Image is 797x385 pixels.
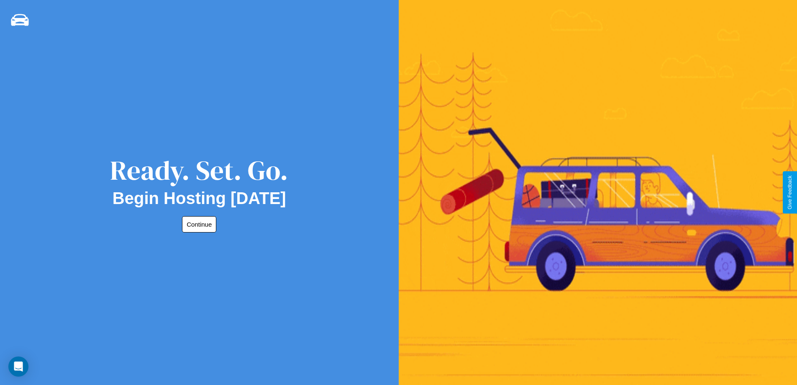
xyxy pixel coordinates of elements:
button: Continue [182,216,216,233]
div: Ready. Set. Go. [110,152,288,189]
h2: Begin Hosting [DATE] [113,189,286,208]
div: Give Feedback [787,176,793,209]
div: Open Intercom Messenger [8,357,28,377]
